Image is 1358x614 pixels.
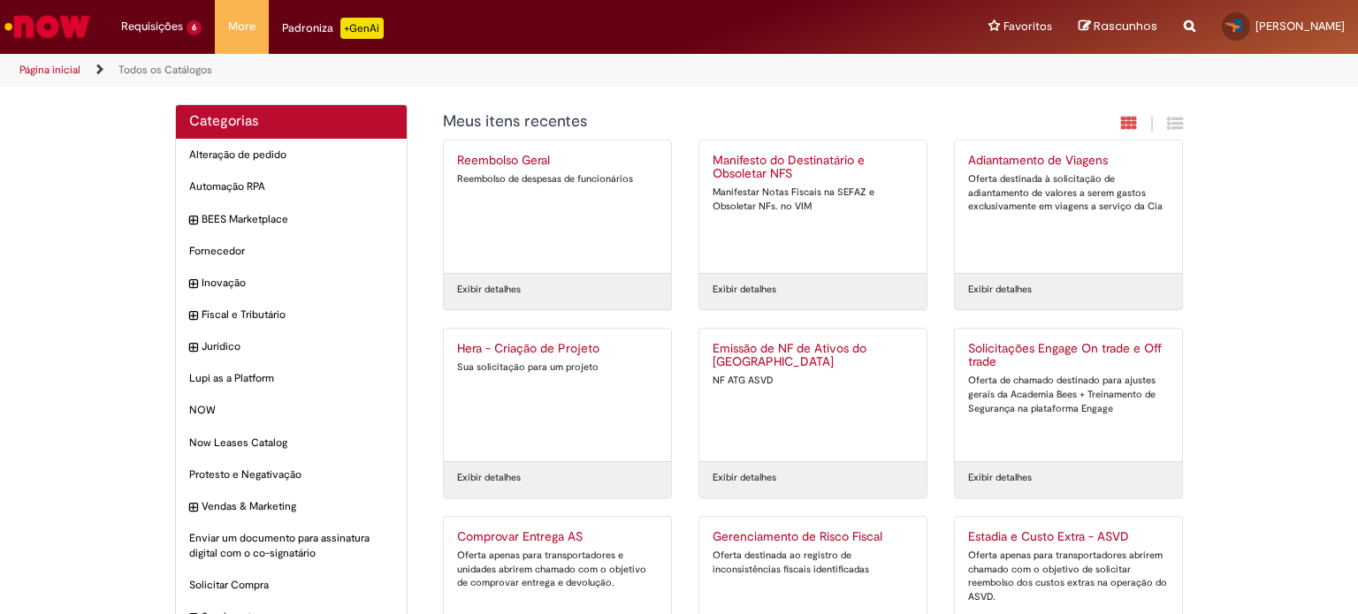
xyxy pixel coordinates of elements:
[121,18,183,35] span: Requisições
[968,374,1169,415] div: Oferta de chamado destinado para ajustes gerais da Academia Bees + Treinamento de Segurança na pl...
[189,578,393,593] span: Solicitar Compra
[189,244,393,259] span: Fornecedor
[202,276,393,291] span: Inovação
[457,549,658,590] div: Oferta apenas para transportadores e unidades abrirem chamado com o objetivo de comprovar entrega...
[457,530,658,544] h2: Comprovar Entrega AS
[176,427,407,459] div: Now Leases Catalog
[189,531,393,561] span: Enviar um documento para assinatura digital com o co-signatário
[189,436,393,451] span: Now Leases Catalog
[176,394,407,427] div: NOW
[968,283,1032,297] a: Exibir detalhes
[282,18,384,39] div: Padroniza
[444,140,671,273] a: Reembolso Geral Reembolso de despesas de funcionários
[1003,18,1052,35] span: Favoritos
[189,114,393,130] h2: Categorias
[176,362,407,395] div: Lupi as a Platform
[2,9,93,44] img: ServiceNow
[457,154,658,168] h2: Reembolso Geral
[1121,115,1137,132] i: Exibição em cartão
[176,235,407,268] div: Fornecedor
[189,467,393,482] span: Protesto e Negativação
[968,549,1169,604] div: Oferta apenas para transportadores abrirem chamado com o objetivo de solicitar reembolso dos cust...
[457,283,521,297] a: Exibir detalhes
[713,154,913,182] h2: Manifesto do Destinatário e Obsoletar NFS
[457,342,658,356] h2: Hera - Criação de Projeto
[176,330,407,363] div: expandir categoria Jurídico Jurídico
[1094,18,1157,34] span: Rascunhos
[189,339,197,357] i: expandir categoria Jurídico
[187,20,202,35] span: 6
[189,148,393,163] span: Alteração de pedido
[176,203,407,236] div: expandir categoria BEES Marketplace BEES Marketplace
[176,139,407,171] div: Alteração de pedido
[968,471,1032,485] a: Exibir detalhes
[713,283,776,297] a: Exibir detalhes
[968,154,1169,168] h2: Adiantamento de Viagens
[713,342,913,370] h2: Emissão de NF de Ativos do ASVD
[228,18,256,35] span: More
[189,371,393,386] span: Lupi as a Platform
[176,267,407,299] div: expandir categoria Inovação Inovação
[176,459,407,491] div: Protesto e Negativação
[713,374,913,388] div: NF ATG ASVD
[118,63,212,77] a: Todos os Catálogos
[340,18,384,39] p: +GenAi
[189,276,197,293] i: expandir categoria Inovação
[699,329,927,461] a: Emissão de NF de Ativos do [GEOGRAPHIC_DATA] NF ATG ASVD
[202,339,393,354] span: Jurídico
[444,329,671,461] a: Hera - Criação de Projeto Sua solicitação para um projeto
[202,307,393,322] span: Fiscal e Tributário
[713,530,913,544] h2: Gerenciamento de Risco Fiscal
[176,569,407,602] div: Solicitar Compra
[202,212,393,227] span: BEES Marketplace
[189,307,197,325] i: expandir categoria Fiscal e Tributário
[968,342,1169,370] h2: Solicitações Engage On trade e Off trade
[457,360,658,375] div: Sua solicitação para um projeto
[1150,114,1154,134] span: |
[1167,115,1183,132] i: Exibição de grade
[189,403,393,418] span: NOW
[443,113,992,131] h1: {"description":"","title":"Meus itens recentes"} Categoria
[955,329,1182,461] a: Solicitações Engage On trade e Off trade Oferta de chamado destinado para ajustes gerais da Acade...
[176,522,407,570] div: Enviar um documento para assinatura digital com o co-signatário
[176,490,407,523] div: expandir categoria Vendas & Marketing Vendas & Marketing
[457,172,658,186] div: Reembolso de despesas de funcionários
[968,172,1169,214] div: Oferta destinada à solicitação de adiantamento de valores a serem gastos exclusivamente em viagen...
[1255,19,1345,34] span: [PERSON_NAME]
[189,499,197,517] i: expandir categoria Vendas & Marketing
[189,212,197,230] i: expandir categoria BEES Marketplace
[176,299,407,331] div: expandir categoria Fiscal e Tributário Fiscal e Tributário
[699,140,927,273] a: Manifesto do Destinatário e Obsoletar NFS Manifestar Notas Fiscais na SEFAZ e Obsoletar NFs. no VIM
[713,549,913,576] div: Oferta destinada ao registro de inconsistências fiscais identificadas
[968,530,1169,544] h2: Estadia e Custo Extra - ASVD
[457,471,521,485] a: Exibir detalhes
[176,171,407,203] div: Automação RPA
[189,179,393,194] span: Automação RPA
[713,471,776,485] a: Exibir detalhes
[955,140,1182,273] a: Adiantamento de Viagens Oferta destinada à solicitação de adiantamento de valores a serem gastos ...
[13,54,892,87] ul: Trilhas de página
[1079,19,1157,35] a: Rascunhos
[713,186,913,213] div: Manifestar Notas Fiscais na SEFAZ e Obsoletar NFs. no VIM
[19,63,80,77] a: Página inicial
[202,499,393,514] span: Vendas & Marketing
